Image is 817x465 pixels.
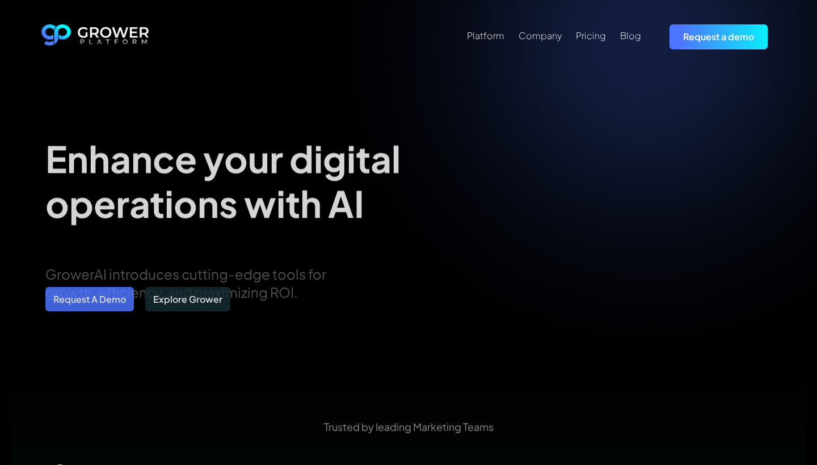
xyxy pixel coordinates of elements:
[467,29,504,43] a: Platform
[620,30,641,41] div: Blog
[145,287,230,311] a: Explore Grower
[45,287,134,311] a: Request A Demo
[45,265,337,301] p: GrowerAI introduces cutting-edge tools for growth, efficiency, and maximizing ROI.
[620,29,641,43] a: Blog
[669,24,768,49] a: Request a demo
[45,136,482,226] h1: Enhance your digital operations with AI
[519,30,562,41] div: Company
[519,29,562,43] a: Company
[467,30,504,41] div: Platform
[576,30,606,41] div: Pricing
[576,29,606,43] a: Pricing
[26,420,791,434] p: Trusted by leading Marketing Teams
